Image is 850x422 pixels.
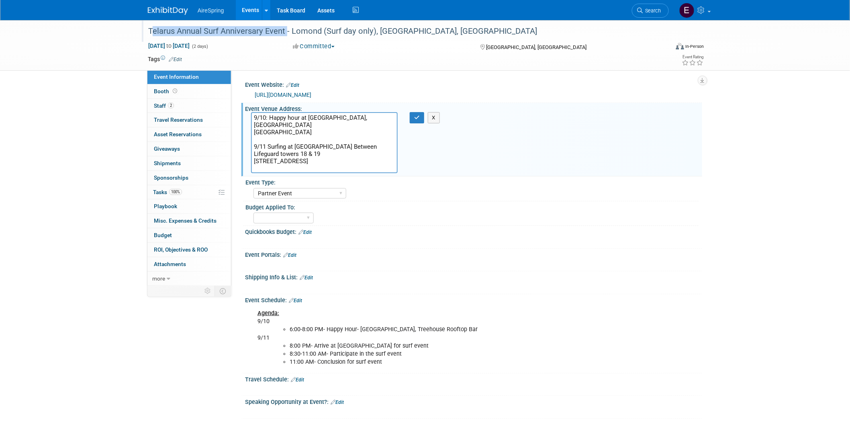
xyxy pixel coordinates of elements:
[154,131,202,137] span: Asset Reservations
[154,232,172,238] span: Budget
[685,43,704,49] div: In-Person
[486,44,586,50] span: [GEOGRAPHIC_DATA], [GEOGRAPHIC_DATA]
[290,350,609,358] li: 8:30-11:00 AM- Participate in the surf event
[283,252,296,258] a: Edit
[291,377,304,383] a: Edit
[201,286,215,296] td: Personalize Event Tab Strip
[679,3,695,18] img: erica arjona
[147,127,231,141] a: Asset Reservations
[290,358,609,366] li: 11:00 AM- Conclusion for surf event
[643,8,661,14] span: Search
[154,88,179,94] span: Booth
[632,4,669,18] a: Search
[147,171,231,185] a: Sponsorships
[147,214,231,228] a: Misc. Expenses & Credits
[152,275,165,282] span: more
[171,88,179,94] span: Booth not reserved yet
[245,249,702,259] div: Event Portals:
[298,229,312,235] a: Edit
[245,396,702,406] div: Speaking Opportunity at Event?:
[148,42,190,49] span: [DATE] [DATE]
[290,326,609,334] li: 6:00-8:00 PM- Happy Hour- [GEOGRAPHIC_DATA], Treehouse Rooftop Bar
[215,286,231,296] td: Toggle Event Tabs
[428,112,440,123] button: X
[300,275,313,281] a: Edit
[255,92,311,98] a: [URL][DOMAIN_NAME]
[154,261,186,267] span: Attachments
[191,44,208,49] span: (2 days)
[245,103,702,113] div: Event Venue Address:
[153,189,182,195] span: Tasks
[290,42,338,51] button: Committed
[154,74,199,80] span: Event Information
[245,176,699,186] div: Event Type:
[168,102,174,109] span: 2
[286,82,299,88] a: Edit
[154,217,217,224] span: Misc. Expenses & Credits
[331,399,344,405] a: Edit
[147,113,231,127] a: Travel Reservations
[147,84,231,98] a: Booth
[165,43,173,49] span: to
[621,42,704,54] div: Event Format
[257,310,279,317] u: Agenda:
[147,99,231,113] a: Staff2
[147,257,231,271] a: Attachments
[245,373,702,384] div: Travel Schedule:
[289,298,302,303] a: Edit
[147,199,231,213] a: Playbook
[147,70,231,84] a: Event Information
[154,203,177,209] span: Playbook
[154,174,188,181] span: Sponsorships
[154,160,181,166] span: Shipments
[147,243,231,257] a: ROI, Objectives & ROO
[154,102,174,109] span: Staff
[252,305,614,370] div: 9/10 9/11
[245,201,699,211] div: Budget Applied To:
[290,342,609,350] li: 8:00 PM- Arrive at [GEOGRAPHIC_DATA] for surf event
[245,271,702,282] div: Shipping Info & List:
[147,142,231,156] a: Giveaways
[245,226,702,236] div: Quickbooks Budget:
[154,246,208,253] span: ROI, Objectives & ROO
[148,7,188,15] img: ExhibitDay
[147,185,231,199] a: Tasks100%
[169,189,182,195] span: 100%
[147,228,231,242] a: Budget
[148,55,182,63] td: Tags
[245,294,702,305] div: Event Schedule:
[145,24,657,39] div: Telarus Annual Surf Anniversary Event - Lomond (Surf day only), [GEOGRAPHIC_DATA], [GEOGRAPHIC_DATA]
[245,79,702,89] div: Event Website:
[682,55,704,59] div: Event Rating
[198,7,224,14] span: AireSpring
[676,43,684,49] img: Format-Inperson.png
[154,117,203,123] span: Travel Reservations
[169,57,182,62] a: Edit
[147,156,231,170] a: Shipments
[154,145,180,152] span: Giveaways
[147,272,231,286] a: more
